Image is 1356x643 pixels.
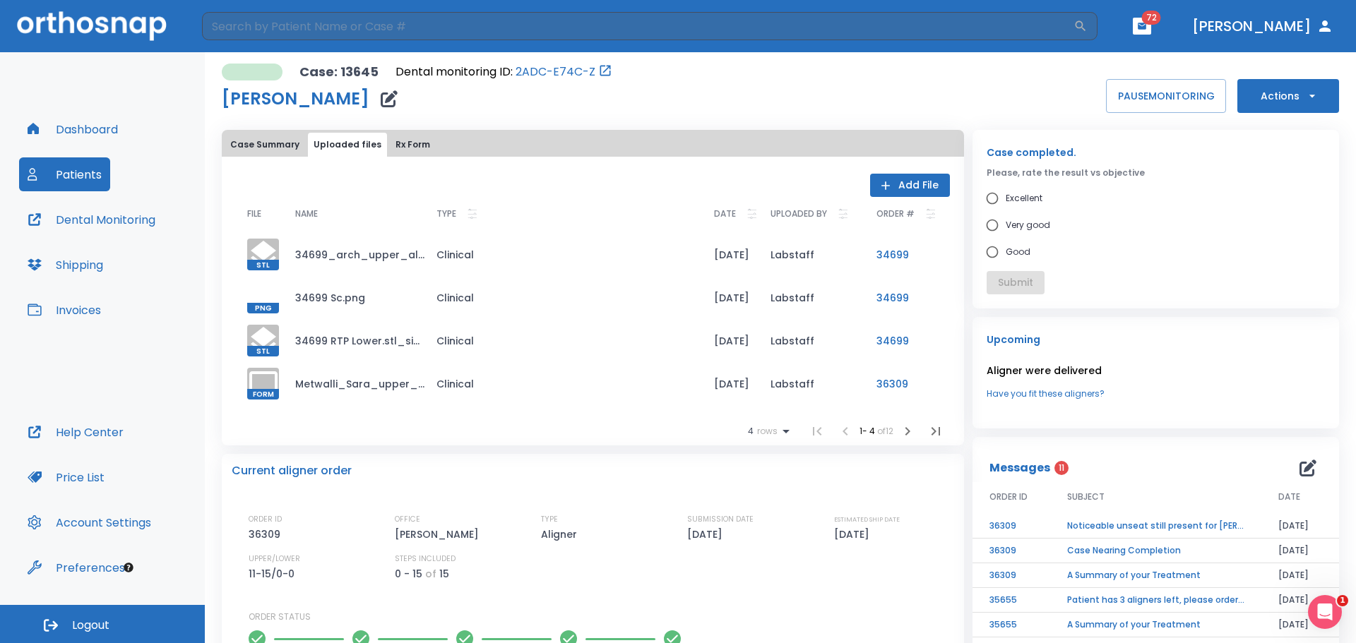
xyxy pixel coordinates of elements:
p: TYPE [541,513,558,526]
td: Patient has 3 aligners left, please order next set! [1050,588,1261,613]
p: 11-15/0-0 [249,565,299,582]
td: Case Nearing Completion [1050,539,1261,563]
td: 36309 [973,539,1050,563]
p: Current aligner order [232,462,352,479]
p: [PERSON_NAME] [395,526,484,543]
td: 35655 [973,588,1050,613]
td: Labstaff [759,233,865,276]
button: Dental Monitoring [19,203,164,236]
img: Orthosnap [17,11,167,40]
button: Account Settings [19,505,160,539]
p: ORDER ID [249,513,282,526]
p: STEPS INCLUDED [395,553,456,565]
button: Price List [19,460,113,494]
p: Please, rate the result vs objective [987,167,1325,179]
p: Upcoming [987,331,1325,348]
td: 36309 [973,514,1050,539]
p: UPLOADED BY [771,205,827,222]
p: ESTIMATED SHIP DATE [834,513,900,526]
p: ORDER STATUS [249,611,954,623]
button: Help Center [19,415,132,449]
h1: [PERSON_NAME] [222,90,369,107]
span: of 12 [877,425,893,437]
span: FORM [247,389,279,399]
p: Aligner [541,526,582,543]
p: ORDER # [876,205,915,222]
td: [DATE] [1261,563,1339,588]
a: Patients [19,157,110,191]
td: A Summary of your Treatment [1050,563,1261,588]
button: [PERSON_NAME] [1186,13,1339,39]
td: 34699 Sc.png [284,276,425,319]
a: Shipping [19,248,112,282]
iframe: Intercom live chat [1308,595,1342,629]
td: Noticeable unseat still present for [PERSON_NAME] [1050,514,1261,539]
p: 36309 [249,526,285,543]
p: 0 - 15 [395,565,422,582]
td: 34699 [865,233,950,276]
div: Tooltip anchor [122,561,135,574]
a: 2ADC-E74C-Z [516,64,595,80]
p: Dental monitoring ID: [395,64,513,80]
td: Labstaff [759,276,865,319]
p: SUBMISSION DATE [687,513,754,526]
span: 1 - 4 [860,425,877,437]
button: PAUSEMONITORING [1106,79,1226,113]
td: Labstaff [759,362,865,405]
button: Add File [870,174,950,197]
span: PNG [247,303,279,313]
td: [DATE] [703,276,759,319]
p: DATE [714,205,736,222]
a: Dashboard [19,112,126,146]
td: Clinical [425,319,703,362]
a: Invoices [19,293,109,327]
p: of [425,565,436,582]
td: 36309 [973,563,1050,588]
button: Preferences [19,551,133,584]
td: [DATE] [703,319,759,362]
span: Excellent [1006,190,1042,207]
span: 11 [1054,461,1069,475]
span: DATE [1278,491,1300,503]
span: Good [1006,244,1030,260]
span: SUBJECT [1067,491,1105,503]
td: 36309 [865,362,950,405]
span: 72 [1142,11,1161,25]
span: NAME [295,210,318,218]
span: STL [247,260,279,270]
div: tabs [225,133,961,157]
input: Search by Patient Name or Case # [202,12,1073,40]
span: Very good [1006,217,1050,234]
td: 34699 [865,276,950,319]
p: Case: 13645 [299,64,379,80]
td: Clinical [425,362,703,405]
td: 34699 RTP Lower.stl_simplified.stl [284,319,425,362]
td: Metwalli_Sara_upper_11-15.form [284,362,425,405]
button: Case Summary [225,133,305,157]
p: Messages [989,459,1050,476]
span: FILE [247,210,261,218]
p: [DATE] [834,526,874,543]
div: Open patient in dental monitoring portal [395,64,612,80]
p: Case completed. [987,144,1325,161]
button: Rx Form [390,133,436,157]
td: 35655 [973,613,1050,637]
button: Actions [1237,79,1339,113]
span: STL [247,346,279,356]
span: ORDER ID [989,491,1028,503]
a: Have you fit these aligners? [987,387,1325,400]
td: 34699_arch_upper_aligned.stl_simplified.stl [284,233,425,276]
span: 1 [1337,595,1348,606]
td: 34699 [865,319,950,362]
p: OFFICE [395,513,420,526]
span: 4 [748,426,754,436]
td: Clinical [425,233,703,276]
td: A Summary of your Treatment [1050,613,1261,637]
td: [DATE] [1261,539,1339,563]
td: [DATE] [703,362,759,405]
td: [DATE] [1261,514,1339,539]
